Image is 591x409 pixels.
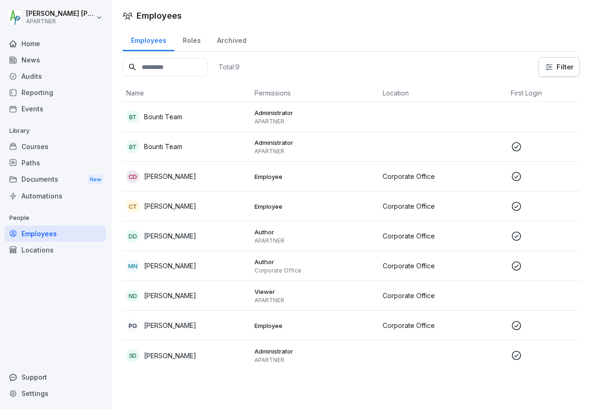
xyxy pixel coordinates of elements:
[144,201,196,211] p: [PERSON_NAME]
[126,319,139,332] div: PG
[126,289,139,302] div: ND
[254,237,375,245] p: APARTNER
[254,172,375,181] p: Employee
[5,242,106,258] a: Locations
[144,112,182,122] p: Bounti Team
[254,356,375,364] p: APARTNER
[144,351,196,361] p: [PERSON_NAME]
[254,148,375,155] p: APARTNER
[144,231,196,241] p: [PERSON_NAME]
[5,369,106,385] div: Support
[383,201,503,211] p: Corporate Office
[383,231,503,241] p: Corporate Office
[123,84,251,102] th: Name
[126,140,139,153] div: BT
[254,258,375,266] p: Author
[544,62,574,72] div: Filter
[126,110,139,123] div: BT
[383,291,503,300] p: Corporate Office
[254,321,375,330] p: Employee
[144,291,196,300] p: [PERSON_NAME]
[126,200,139,213] div: CT
[144,142,182,151] p: Bounti Team
[539,58,579,76] button: Filter
[209,27,254,51] a: Archived
[5,138,106,155] a: Courses
[88,174,103,185] div: New
[126,230,139,243] div: DD
[5,84,106,101] a: Reporting
[383,171,503,181] p: Corporate Office
[383,261,503,271] p: Corporate Office
[5,52,106,68] a: News
[26,10,94,18] p: [PERSON_NAME] [PERSON_NAME]
[5,225,106,242] a: Employees
[174,27,209,51] a: Roles
[126,170,139,183] div: CD
[5,188,106,204] a: Automations
[254,347,375,355] p: Administrator
[5,155,106,171] a: Paths
[126,259,139,273] div: MN
[5,385,106,402] a: Settings
[26,18,94,25] p: APARTNER
[5,211,106,225] p: People
[254,267,375,274] p: Corporate Office
[137,9,182,22] h1: Employees
[144,320,196,330] p: [PERSON_NAME]
[5,171,106,188] a: DocumentsNew
[254,297,375,304] p: APARTNER
[5,35,106,52] a: Home
[254,202,375,211] p: Employee
[383,320,503,330] p: Corporate Office
[144,171,196,181] p: [PERSON_NAME]
[251,84,379,102] th: Permissions
[144,261,196,271] p: [PERSON_NAME]
[5,101,106,117] a: Events
[254,228,375,236] p: Author
[254,138,375,147] p: Administrator
[5,68,106,84] a: Audits
[126,349,139,362] div: SD
[219,62,240,71] p: Total: 9
[5,123,106,138] p: Library
[254,118,375,125] p: APARTNER
[379,84,507,102] th: Location
[254,109,375,117] p: Administrator
[123,27,174,51] a: Employees
[254,287,375,296] p: Viewer
[5,171,106,188] div: Documents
